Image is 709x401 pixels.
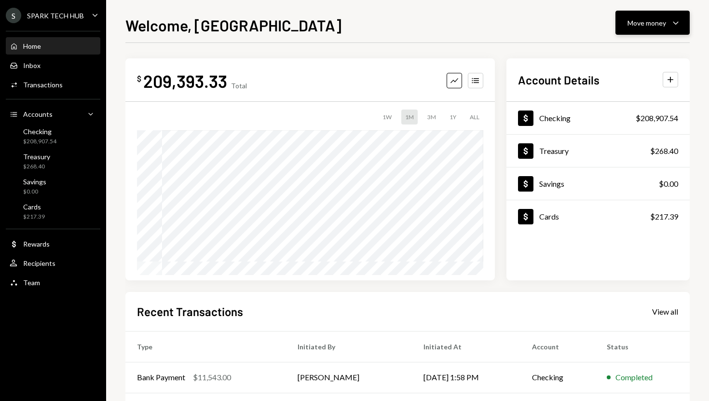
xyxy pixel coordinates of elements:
[137,74,141,83] div: $
[23,61,41,69] div: Inbox
[6,200,100,223] a: Cards$217.39
[137,304,243,319] h2: Recent Transactions
[23,42,41,50] div: Home
[125,331,286,362] th: Type
[650,145,678,157] div: $268.40
[6,235,100,252] a: Rewards
[286,331,412,362] th: Initiated By
[23,213,45,221] div: $217.39
[6,274,100,291] a: Team
[23,203,45,211] div: Cards
[23,188,46,196] div: $0.00
[615,11,690,35] button: Move money
[652,306,678,317] a: View all
[615,372,653,383] div: Completed
[193,372,231,383] div: $11,543.00
[6,37,100,55] a: Home
[506,167,690,200] a: Savings$0.00
[506,200,690,233] a: Cards$217.39
[286,362,412,393] td: [PERSON_NAME]
[401,110,418,124] div: 1M
[518,72,600,88] h2: Account Details
[6,150,100,173] a: Treasury$268.40
[506,135,690,167] a: Treasury$268.40
[650,211,678,222] div: $217.39
[23,138,56,146] div: $208,907.54
[446,110,460,124] div: 1Y
[23,152,50,161] div: Treasury
[539,212,559,221] div: Cards
[231,82,247,90] div: Total
[412,362,520,393] td: [DATE] 1:58 PM
[539,179,564,188] div: Savings
[23,110,53,118] div: Accounts
[659,178,678,190] div: $0.00
[6,124,100,148] a: Checking$208,907.54
[23,278,40,287] div: Team
[506,102,690,134] a: Checking$208,907.54
[6,56,100,74] a: Inbox
[520,362,595,393] td: Checking
[652,307,678,317] div: View all
[520,331,595,362] th: Account
[27,12,84,20] div: SPARK TECH HUB
[6,105,100,123] a: Accounts
[23,240,50,248] div: Rewards
[466,110,483,124] div: ALL
[23,178,46,186] div: Savings
[412,331,520,362] th: Initiated At
[6,8,21,23] div: S
[6,76,100,93] a: Transactions
[23,163,50,171] div: $268.40
[143,70,227,92] div: 209,393.33
[125,15,341,35] h1: Welcome, [GEOGRAPHIC_DATA]
[595,331,690,362] th: Status
[636,112,678,124] div: $208,907.54
[23,127,56,136] div: Checking
[539,146,569,155] div: Treasury
[423,110,440,124] div: 3M
[23,81,63,89] div: Transactions
[539,113,571,123] div: Checking
[379,110,395,124] div: 1W
[6,254,100,272] a: Recipients
[627,18,666,28] div: Move money
[23,259,55,267] div: Recipients
[137,372,185,383] div: Bank Payment
[6,175,100,198] a: Savings$0.00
